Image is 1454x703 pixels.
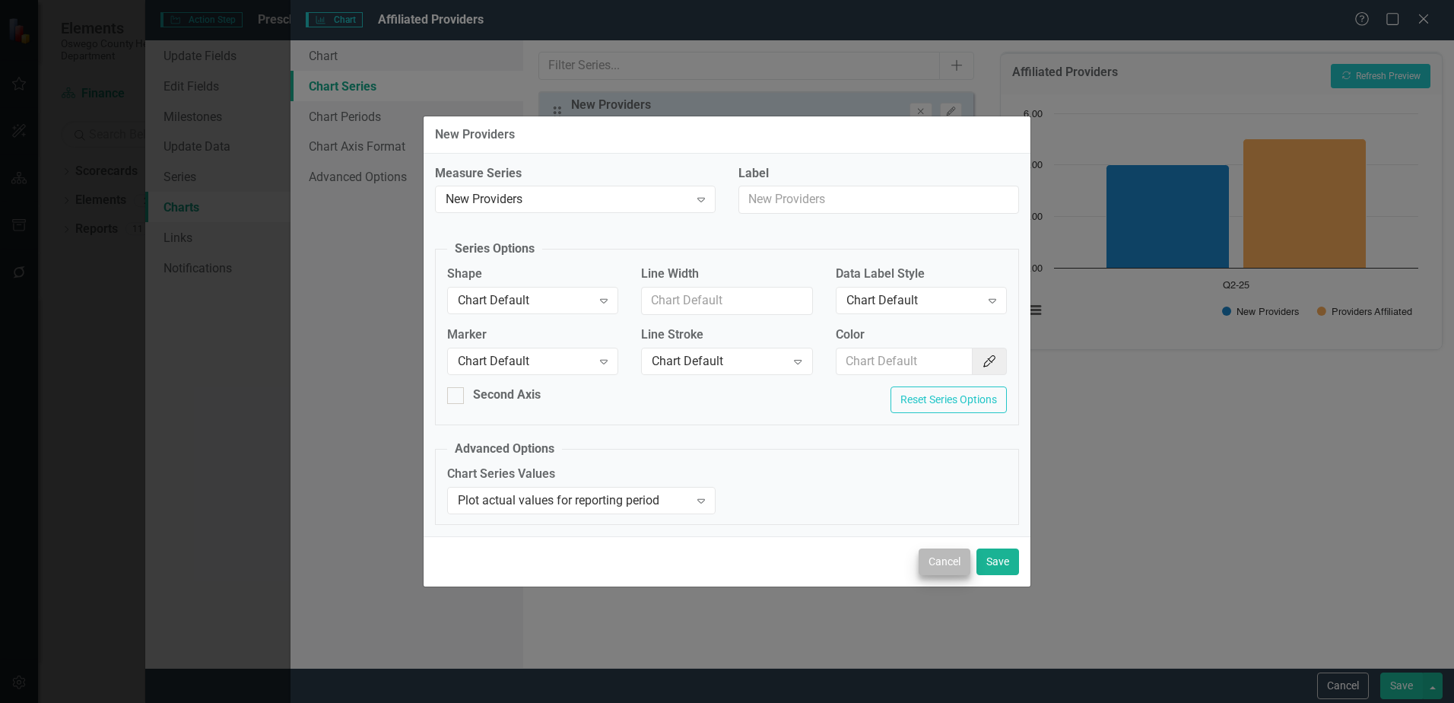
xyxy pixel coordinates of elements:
[447,326,618,344] label: Marker
[447,240,542,258] legend: Series Options
[836,348,973,376] input: Chart Default
[890,386,1007,413] button: Reset Series Options
[447,466,716,483] label: Chart Series Values
[447,266,618,283] label: Shape
[435,165,716,183] label: Measure Series
[738,186,1019,214] input: New Providers
[641,266,812,283] label: Line Width
[458,352,592,370] div: Chart Default
[976,549,1019,575] button: Save
[641,287,812,315] input: Chart Default
[473,386,541,404] div: Second Axis
[836,326,1007,344] label: Color
[435,128,515,142] div: New Providers
[846,292,980,310] div: Chart Default
[458,492,689,510] div: Plot actual values for reporting period
[836,266,1007,283] label: Data Label Style
[641,326,812,344] label: Line Stroke
[447,441,562,458] legend: Advanced Options
[652,352,786,370] div: Chart Default
[738,165,1019,183] label: Label
[446,191,689,208] div: New Providers
[458,292,592,310] div: Chart Default
[919,549,970,575] button: Cancel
